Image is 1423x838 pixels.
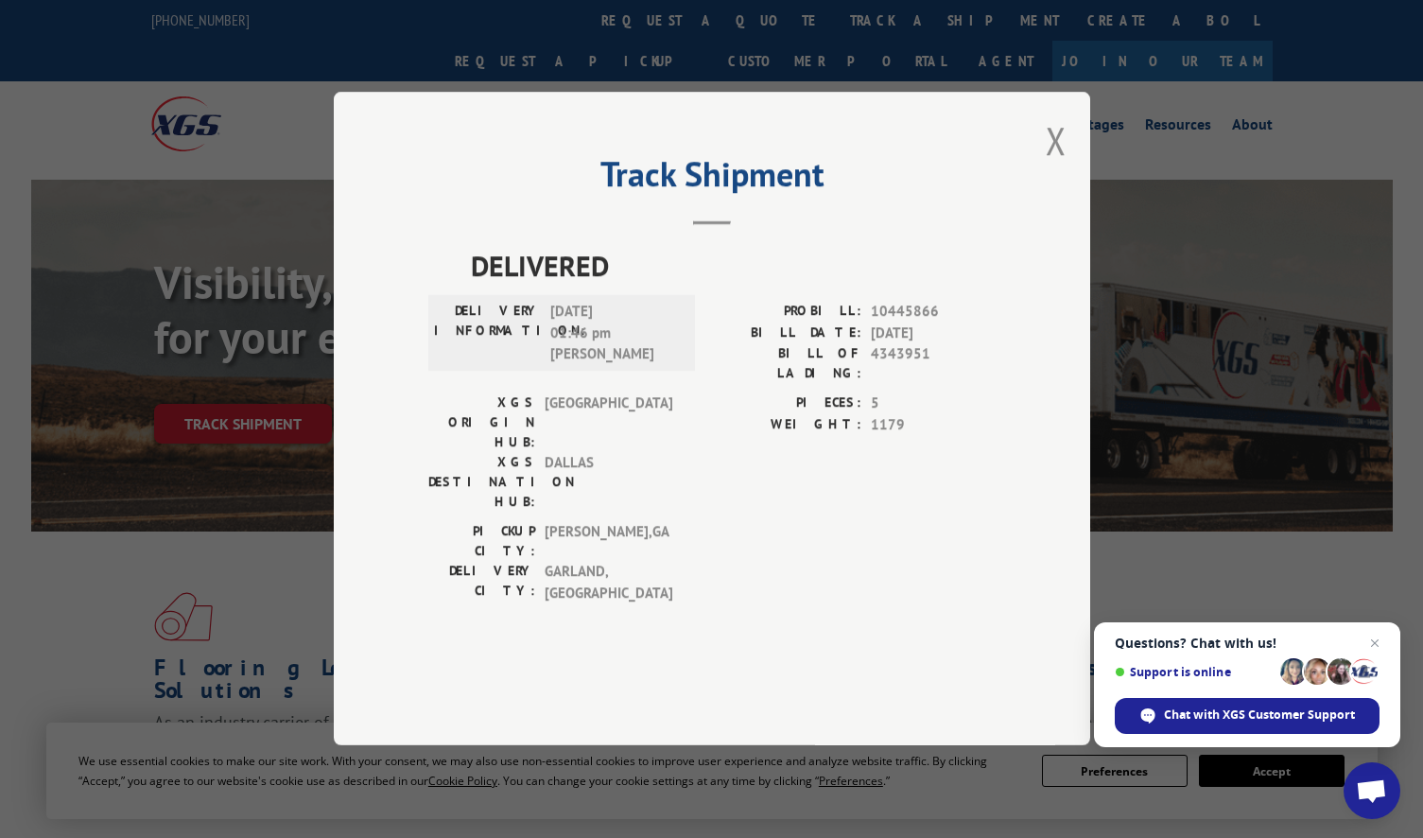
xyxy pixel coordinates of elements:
[1363,632,1386,655] span: Close chat
[434,302,541,366] label: DELIVERY INFORMATION:
[1344,762,1400,819] div: Open chat
[712,414,861,436] label: WEIGHT:
[428,393,535,453] label: XGS ORIGIN HUB:
[712,344,861,384] label: BILL OF LADING:
[871,344,996,384] span: 4343951
[545,453,672,513] span: DALLAS
[1115,665,1274,679] span: Support is online
[428,161,996,197] h2: Track Shipment
[712,323,861,344] label: BILL DATE:
[545,522,672,562] span: [PERSON_NAME] , GA
[712,393,861,415] label: PIECES:
[712,302,861,323] label: PROBILL:
[1115,636,1380,651] span: Questions? Chat with us!
[871,323,996,344] span: [DATE]
[550,302,678,366] span: [DATE] 01:46 pm [PERSON_NAME]
[545,393,672,453] span: [GEOGRAPHIC_DATA]
[871,414,996,436] span: 1179
[545,562,672,604] span: GARLAND , [GEOGRAPHIC_DATA]
[428,562,535,604] label: DELIVERY CITY:
[428,522,535,562] label: PICKUP CITY:
[871,393,996,415] span: 5
[471,245,996,288] span: DELIVERED
[1164,707,1355,724] span: Chat with XGS Customer Support
[1115,698,1380,734] div: Chat with XGS Customer Support
[871,302,996,323] span: 10445866
[428,453,535,513] label: XGS DESTINATION HUB:
[1046,115,1067,166] button: Close modal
